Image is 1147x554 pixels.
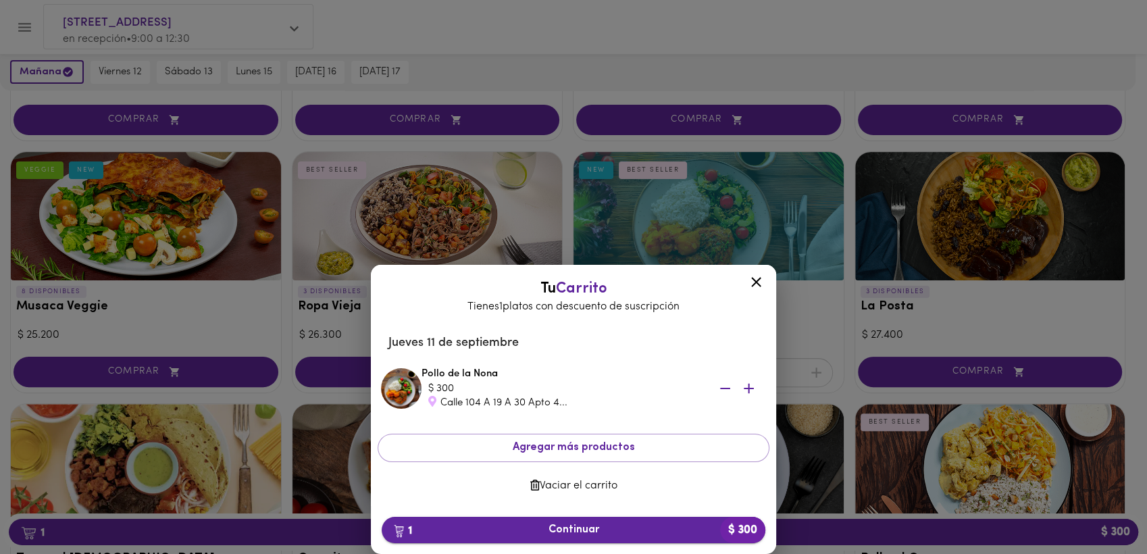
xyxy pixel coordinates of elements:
p: Tienes 1 platos con descuento de suscripción [384,299,763,315]
img: Pollo de la Nona [381,368,422,409]
li: Jueves 11 de septiembre [378,327,769,359]
div: Tu [384,278,763,315]
button: Vaciar el carrito [378,473,769,499]
img: cart.png [394,524,404,538]
div: Pollo de la Nona [422,367,766,410]
b: 1 [386,522,420,539]
div: $ 300 [428,382,698,396]
b: $ 300 [720,517,765,543]
span: Continuar [392,524,755,536]
span: Carrito [556,281,607,297]
span: Vaciar el carrito [388,480,759,493]
div: Calle 104 A 19 A 30 Apto 4... [428,396,698,410]
span: Agregar más productos [389,441,758,454]
iframe: Messagebird Livechat Widget [1069,476,1133,540]
button: 1Continuar$ 300 [382,517,765,543]
button: Agregar más productos [378,434,769,461]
